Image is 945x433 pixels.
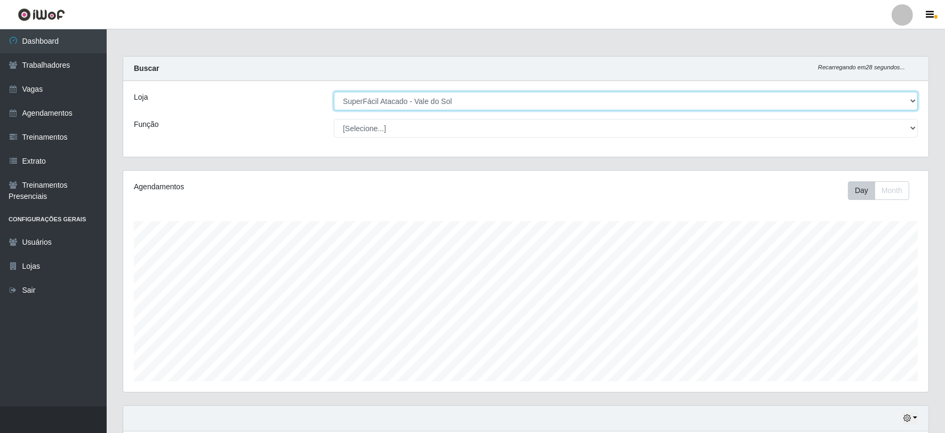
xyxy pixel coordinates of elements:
label: Loja [134,92,148,103]
label: Função [134,119,159,130]
img: CoreUI Logo [18,8,65,21]
div: Toolbar with button groups [848,181,918,200]
div: First group [848,181,909,200]
button: Day [848,181,875,200]
strong: Buscar [134,64,159,73]
button: Month [875,181,909,200]
div: Agendamentos [134,181,451,193]
i: Recarregando em 28 segundos... [818,64,905,70]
